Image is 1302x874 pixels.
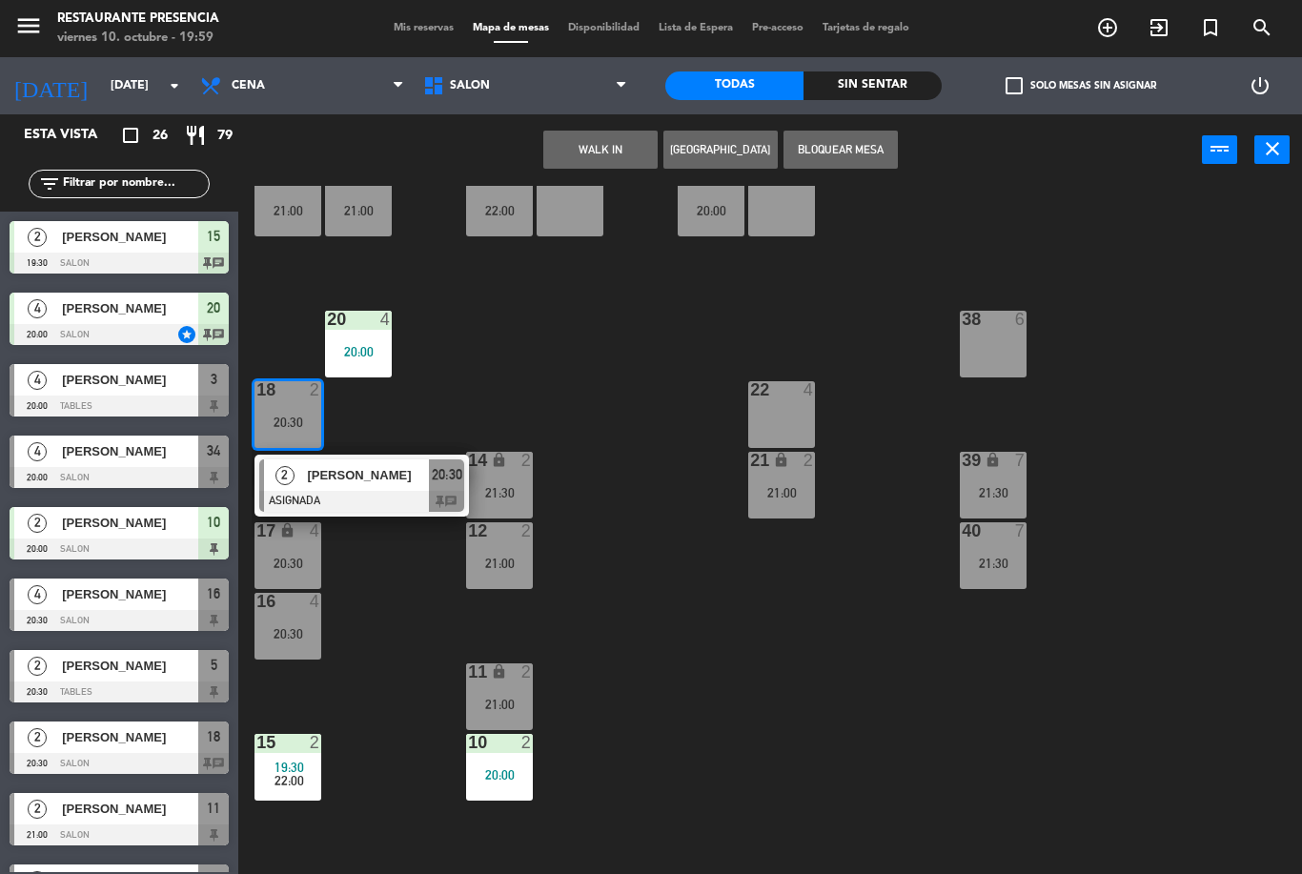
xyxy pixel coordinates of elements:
[207,225,220,248] span: 15
[28,514,47,533] span: 2
[28,371,47,390] span: 4
[1148,16,1170,39] i: exit_to_app
[962,522,963,539] div: 40
[62,799,198,819] span: [PERSON_NAME]
[463,23,559,33] span: Mapa de mesas
[62,513,198,533] span: [PERSON_NAME]
[1133,11,1185,44] span: WALK IN
[57,29,219,48] div: viernes 10. octubre - 19:59
[665,71,804,100] div: Todas
[327,170,328,187] div: 31
[521,170,533,187] div: 2
[678,204,744,217] div: 20:00
[1199,16,1222,39] i: turned_in_not
[1006,77,1156,94] label: Solo mesas sin asignar
[256,734,257,751] div: 15
[62,298,198,318] span: [PERSON_NAME]
[1096,16,1119,39] i: add_circle_outline
[256,381,257,398] div: 18
[559,23,649,33] span: Disponibilidad
[325,345,392,358] div: 20:00
[592,170,603,187] div: 2
[211,654,217,677] span: 5
[466,698,533,711] div: 21:00
[307,465,429,485] span: [PERSON_NAME]
[62,584,198,604] span: [PERSON_NAME]
[207,511,220,534] span: 10
[521,663,533,681] div: 2
[62,656,198,676] span: [PERSON_NAME]
[773,452,789,468] i: lock
[61,173,209,194] input: Filtrar por nombre...
[466,486,533,499] div: 21:30
[310,522,321,539] div: 4
[649,23,743,33] span: Lista de Espera
[28,442,47,461] span: 4
[450,79,490,92] span: SALON
[466,204,533,217] div: 22:00
[813,23,919,33] span: Tarjetas de regalo
[783,131,898,169] button: Bloquear Mesa
[153,125,168,147] span: 26
[10,124,137,147] div: Esta vista
[256,170,257,187] div: 30
[750,381,751,398] div: 22
[28,299,47,318] span: 4
[28,728,47,747] span: 2
[217,125,233,147] span: 79
[207,582,220,605] span: 16
[1249,74,1271,97] i: power_settings_new
[748,486,815,499] div: 21:00
[310,734,321,751] div: 2
[1261,137,1284,160] i: close
[28,585,47,604] span: 4
[28,657,47,676] span: 2
[1251,16,1273,39] i: search
[1254,135,1290,164] button: close
[254,627,321,640] div: 20:30
[14,11,43,47] button: menu
[804,170,815,187] div: 2
[1185,11,1236,44] span: Reserva especial
[1202,135,1237,164] button: power_input
[960,486,1027,499] div: 21:30
[733,170,744,187] div: 4
[184,124,207,147] i: restaurant
[254,416,321,429] div: 20:30
[491,663,507,680] i: lock
[254,557,321,570] div: 20:30
[804,381,815,398] div: 4
[1082,11,1133,44] span: RESERVAR MESA
[804,452,815,469] div: 2
[466,557,533,570] div: 21:00
[62,370,198,390] span: [PERSON_NAME]
[275,773,304,788] span: 22:00
[310,381,321,398] div: 2
[663,131,778,169] button: [GEOGRAPHIC_DATA]
[207,296,220,319] span: 20
[750,452,751,469] div: 21
[1015,311,1027,328] div: 6
[327,311,328,328] div: 20
[804,71,942,100] div: Sin sentar
[960,557,1027,570] div: 21:30
[539,170,539,187] div: 33
[521,452,533,469] div: 2
[279,522,295,539] i: lock
[163,74,186,97] i: arrow_drop_down
[119,124,142,147] i: crop_square
[1006,77,1023,94] span: check_box_outline_blank
[380,311,392,328] div: 4
[207,439,220,462] span: 34
[14,11,43,40] i: menu
[468,734,469,751] div: 10
[1015,452,1027,469] div: 7
[38,173,61,195] i: filter_list
[1236,11,1288,44] span: BUSCAR
[384,23,463,33] span: Mis reservas
[962,311,963,328] div: 38
[57,10,219,29] div: Restaurante Presencia
[207,725,220,748] span: 18
[380,170,392,187] div: 4
[256,593,257,610] div: 16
